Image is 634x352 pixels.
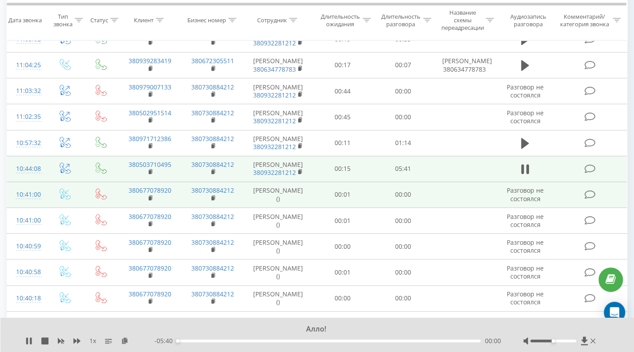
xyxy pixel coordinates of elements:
td: [PERSON_NAME] [244,104,312,130]
td: 00:00 [372,234,433,259]
div: Open Intercom Messenger [604,302,625,323]
div: Длительность разговора [381,13,421,28]
div: 11:04:25 [16,57,37,74]
div: Статус [90,17,108,24]
td: 05:41 [372,156,433,182]
a: 380730884212 [191,109,234,117]
span: Разговор не состоялся [507,186,544,202]
a: 380503710495 [129,160,171,169]
a: 380932281212 [253,117,296,125]
td: 00:01 [312,208,372,234]
a: 380730884212 [191,264,234,272]
a: 380677078920 [129,186,171,194]
span: Разговор не состоялся [507,316,544,332]
td: 00:00 [372,104,433,130]
div: Алло! [83,324,541,334]
div: Тип звонка [53,13,73,28]
td: [PERSON_NAME] () [244,234,312,259]
a: 380677078920 [129,264,171,272]
a: 380979007133 [129,83,171,91]
a: 380502951514 [129,109,171,117]
td: [PERSON_NAME] [244,52,312,78]
td: 00:17 [312,52,372,78]
a: 380932281212 [253,91,296,99]
a: 380971712386 [129,134,171,143]
div: 10:40:59 [16,238,37,255]
td: 01:14 [372,130,433,156]
td: 00:07 [372,52,433,78]
td: 00:01 [312,259,372,285]
div: 10:57:32 [16,134,37,152]
a: 380730884212 [191,238,234,247]
div: 10:40:18 [16,316,37,333]
div: 10:41:00 [16,186,37,203]
div: Название схемы переадресации [441,9,484,32]
td: 00:11 [312,130,372,156]
a: 380730884212 [191,186,234,194]
span: Разговор не состоялся [507,264,544,280]
a: 380634778783 [253,65,296,73]
a: 380932281212 [253,39,296,47]
td: 00:00 [372,259,433,285]
td: 00:00 [312,234,372,259]
div: 10:44:08 [16,160,37,178]
td: [PERSON_NAME] [244,130,312,156]
div: 10:41:00 [16,212,37,229]
a: 380672305511 [191,57,234,65]
div: Длительность ожидания [320,13,360,28]
span: Разговор не состоялся [507,83,544,99]
td: 00:00 [312,285,372,311]
a: 380677078920 [129,212,171,221]
a: 380730884212 [191,160,234,169]
a: 380932281212 [253,142,296,151]
div: 10:40:58 [16,263,37,281]
div: Бизнес номер [187,17,226,24]
a: 380730884212 [191,134,234,143]
td: 00:00 [372,78,433,104]
span: Разговор не состоялся [507,212,544,229]
td: [PERSON_NAME] [244,78,312,104]
td: 00:45 [312,104,372,130]
a: 380677078920 [129,290,171,298]
td: 00:15 [312,156,372,182]
div: Accessibility label [552,339,555,343]
td: 00:00 [372,311,433,337]
a: 380730884212 [191,316,234,324]
td: [PERSON_NAME] () [244,311,312,337]
span: Разговор не состоялся [507,238,544,255]
td: [PERSON_NAME] () [244,182,312,207]
div: Комментарий/категория звонка [558,13,610,28]
a: 380677078920 [129,238,171,247]
td: 00:00 [312,311,372,337]
span: Разговор не состоялся [507,109,544,125]
a: 380939283419 [129,57,171,65]
a: 380677078920 [129,316,171,324]
td: 00:00 [372,182,433,207]
span: 00:00 [485,336,501,345]
span: - 05:40 [154,336,177,345]
div: Accessibility label [176,339,179,343]
div: 10:40:18 [16,290,37,307]
div: Дата звонка [8,17,42,24]
td: [PERSON_NAME] 380634778783 [433,52,496,78]
div: Аудиозапись разговора [504,13,552,28]
td: 00:00 [372,285,433,311]
td: [PERSON_NAME] () [244,259,312,285]
div: 11:03:32 [16,82,37,100]
a: 380730884212 [191,212,234,221]
a: 380730884212 [191,290,234,298]
a: 380932281212 [253,168,296,177]
td: 00:00 [372,208,433,234]
td: 00:44 [312,78,372,104]
td: [PERSON_NAME] () [244,285,312,311]
span: Разговор не состоялся [507,290,544,306]
td: [PERSON_NAME] () [244,208,312,234]
div: 11:02:35 [16,108,37,125]
td: 00:01 [312,182,372,207]
div: Сотрудник [257,17,287,24]
div: Клиент [134,17,153,24]
span: 1 x [89,336,96,345]
a: 380730884212 [191,83,234,91]
td: [PERSON_NAME] [244,156,312,182]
